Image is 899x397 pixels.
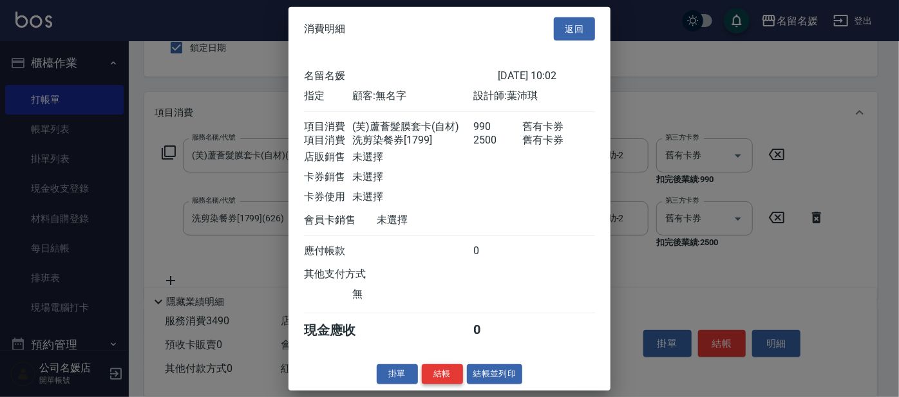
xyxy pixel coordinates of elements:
div: 應付帳款 [304,245,352,258]
div: 現金應收 [304,322,377,339]
div: 2500 [474,134,522,147]
div: 項目消費 [304,120,352,134]
div: 0 [474,322,522,339]
div: 名留名媛 [304,69,498,83]
div: 其他支付方式 [304,268,401,281]
div: 項目消費 [304,134,352,147]
div: 洗剪染餐券[1799] [352,134,473,147]
div: 未選擇 [352,190,473,204]
button: 掛單 [377,364,418,384]
div: 指定 [304,89,352,103]
div: 0 [474,245,522,258]
div: 未選擇 [352,171,473,184]
div: 無 [352,288,473,301]
div: 舊有卡券 [522,120,595,134]
div: 店販銷售 [304,151,352,164]
div: 990 [474,120,522,134]
button: 返回 [554,17,595,41]
button: 結帳 [422,364,463,384]
div: [DATE] 10:02 [498,69,595,83]
div: 會員卡銷售 [304,214,377,227]
div: 卡券銷售 [304,171,352,184]
div: 顧客: 無名字 [352,89,473,103]
div: 卡券使用 [304,190,352,204]
div: 設計師: 葉沛琪 [474,89,595,103]
div: 舊有卡券 [522,134,595,147]
div: 未選擇 [352,151,473,164]
div: (芙)蘆薈髮膜套卡(自材) [352,120,473,134]
span: 消費明細 [304,23,345,35]
div: 未選擇 [377,214,498,227]
button: 結帳並列印 [467,364,523,384]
